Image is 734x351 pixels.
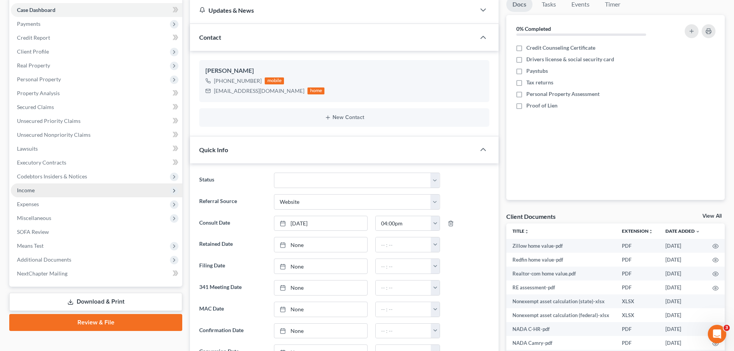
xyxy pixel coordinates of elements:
a: Titleunfold_more [512,228,529,234]
a: Property Analysis [11,86,182,100]
span: Lawsuits [17,145,38,152]
input: -- : -- [376,302,431,317]
a: NextChapter Mailing [11,267,182,280]
span: Payments [17,20,40,27]
strong: 0% Completed [516,25,551,32]
input: -- : -- [376,259,431,274]
i: unfold_more [524,229,529,234]
div: [PERSON_NAME] [205,66,483,76]
td: PDF [616,253,659,267]
td: PDF [616,322,659,336]
span: Proof of Lien [526,102,558,109]
iframe: Intercom live chat [708,325,726,343]
span: Real Property [17,62,50,69]
td: PDF [616,336,659,350]
a: None [274,259,367,274]
td: PDF [616,280,659,294]
a: None [274,237,367,252]
div: [PHONE_NUMBER] [214,77,262,85]
td: Redfin home value-pdf [506,253,616,267]
a: Credit Report [11,31,182,45]
span: 3 [724,325,730,331]
td: [DATE] [659,253,706,267]
a: Secured Claims [11,100,182,114]
span: SOFA Review [17,228,49,235]
input: -- : -- [376,216,431,231]
span: Credit Counseling Certificate [526,44,595,52]
td: NADA Camry-pdf [506,336,616,350]
span: Tax returns [526,79,553,86]
div: Updates & News [199,6,466,14]
td: XLSX [616,294,659,308]
td: XLSX [616,308,659,322]
a: Extensionunfold_more [622,228,653,234]
span: Income [17,187,35,193]
span: Credit Report [17,34,50,41]
span: Case Dashboard [17,7,55,13]
td: RE assessment-pdf [506,280,616,294]
label: MAC Date [195,302,270,317]
span: NextChapter Mailing [17,270,67,277]
a: Unsecured Priority Claims [11,114,182,128]
td: Zillow home value-pdf [506,239,616,253]
td: [DATE] [659,294,706,308]
td: [DATE] [659,322,706,336]
span: Executory Contracts [17,159,66,166]
a: Date Added expand_more [665,228,700,234]
td: [DATE] [659,239,706,253]
button: New Contact [205,114,483,121]
span: Drivers license & social security card [526,55,614,63]
td: PDF [616,239,659,253]
span: Personal Property Assessment [526,90,600,98]
td: Nonexempt asset calculation (state)-xlsx [506,294,616,308]
div: [EMAIL_ADDRESS][DOMAIN_NAME] [214,87,304,95]
a: None [274,302,367,317]
a: View All [702,213,722,219]
td: PDF [616,267,659,280]
span: Quick Info [199,146,228,153]
td: [DATE] [659,336,706,350]
label: Status [195,173,270,188]
span: Property Analysis [17,90,60,96]
a: Review & File [9,314,182,331]
label: Consult Date [195,216,270,231]
span: Codebtors Insiders & Notices [17,173,87,180]
span: Client Profile [17,48,49,55]
td: Nonexempt asset calculation (federal)-xlsx [506,308,616,322]
span: Means Test [17,242,44,249]
div: mobile [265,77,284,84]
span: Contact [199,34,221,41]
a: None [274,280,367,295]
span: Additional Documents [17,256,71,263]
a: Executory Contracts [11,156,182,170]
label: Referral Source [195,194,270,210]
a: [DATE] [274,216,367,231]
span: Unsecured Nonpriority Claims [17,131,91,138]
td: NADA C-HR-pdf [506,322,616,336]
a: Lawsuits [11,142,182,156]
label: 341 Meeting Date [195,280,270,296]
td: Realtor-com home value.pdf [506,267,616,280]
input: -- : -- [376,280,431,295]
td: [DATE] [659,267,706,280]
a: Download & Print [9,293,182,311]
span: Expenses [17,201,39,207]
a: SOFA Review [11,225,182,239]
span: Secured Claims [17,104,54,110]
span: Personal Property [17,76,61,82]
div: home [307,87,324,94]
span: Unsecured Priority Claims [17,118,81,124]
i: expand_more [695,229,700,234]
span: Miscellaneous [17,215,51,221]
i: unfold_more [648,229,653,234]
label: Filing Date [195,259,270,274]
a: Case Dashboard [11,3,182,17]
input: -- : -- [376,237,431,252]
label: Confirmation Date [195,323,270,339]
div: Client Documents [506,212,556,220]
input: -- : -- [376,324,431,338]
td: [DATE] [659,280,706,294]
a: Unsecured Nonpriority Claims [11,128,182,142]
label: Retained Date [195,237,270,252]
a: None [274,324,367,338]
